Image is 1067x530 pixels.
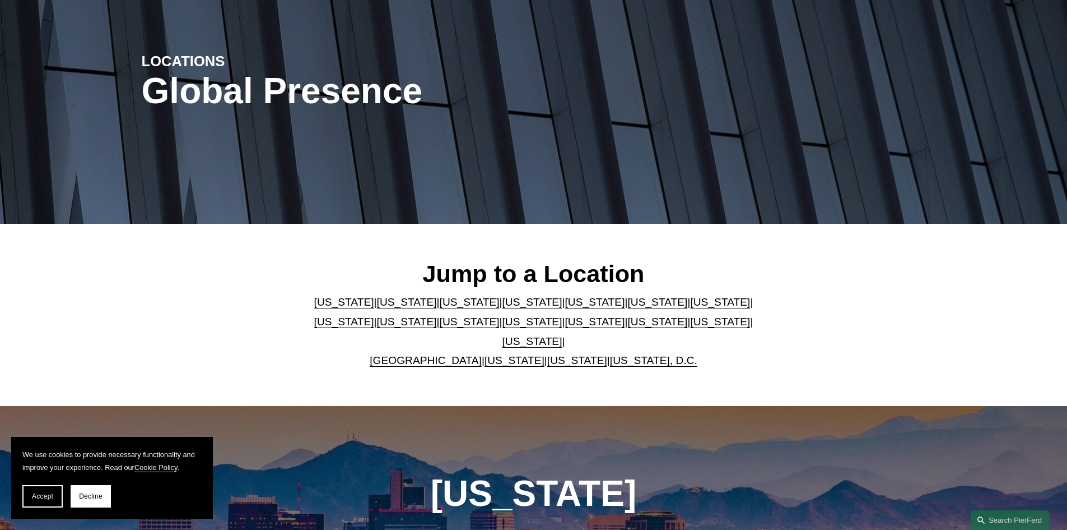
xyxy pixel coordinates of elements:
h1: [US_STATE] [370,473,697,514]
button: Decline [71,485,111,508]
a: [US_STATE] [565,316,625,328]
a: [US_STATE] [547,354,607,366]
a: [US_STATE], D.C. [610,354,697,366]
button: Accept [22,485,63,508]
span: Accept [32,492,53,500]
p: We use cookies to provide necessary functionality and improve your experience. Read our . [22,448,202,474]
a: [GEOGRAPHIC_DATA] [370,354,482,366]
a: [US_STATE] [484,354,544,366]
a: [US_STATE] [502,316,562,328]
h2: Jump to a Location [305,259,762,288]
a: Cookie Policy [134,463,178,472]
span: Decline [79,492,102,500]
a: [US_STATE] [440,316,500,328]
a: [US_STATE] [627,316,687,328]
section: Cookie banner [11,437,213,519]
a: [US_STATE] [440,296,500,308]
h4: LOCATIONS [142,52,338,70]
a: [US_STATE] [377,316,437,328]
a: [US_STATE] [565,296,625,308]
a: [US_STATE] [314,316,374,328]
a: [US_STATE] [690,316,750,328]
a: [US_STATE] [377,296,437,308]
a: Search this site [971,510,1049,530]
p: | | | | | | | | | | | | | | | | | | [305,293,762,370]
a: [US_STATE] [690,296,750,308]
a: [US_STATE] [627,296,687,308]
a: [US_STATE] [502,296,562,308]
h1: Global Presence [142,71,664,112]
a: [US_STATE] [314,296,374,308]
a: [US_STATE] [502,335,562,347]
